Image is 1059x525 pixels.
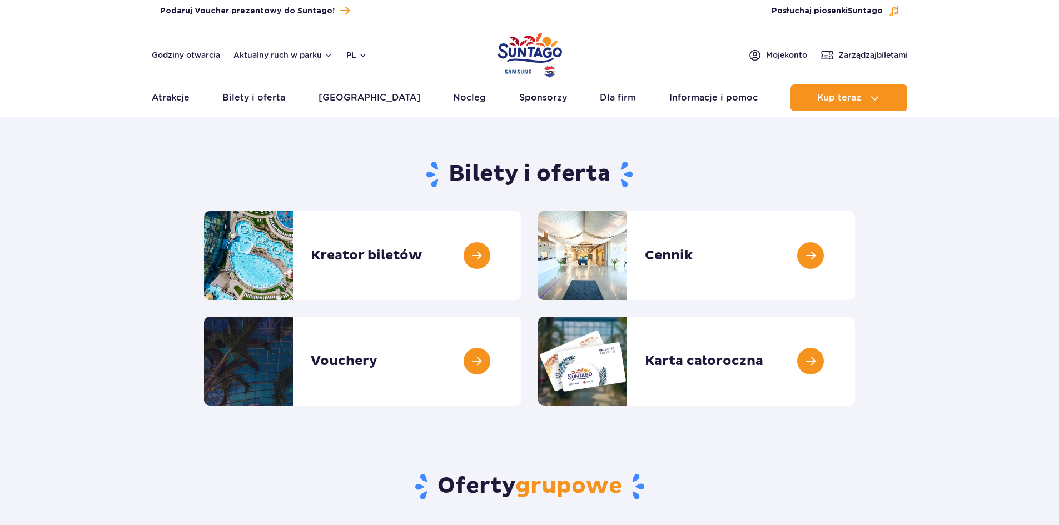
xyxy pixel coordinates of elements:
[766,49,807,61] span: Moje konto
[748,48,807,62] a: Mojekonto
[152,84,190,111] a: Atrakcje
[204,160,855,189] h1: Bilety i oferta
[204,472,855,501] h2: Oferty
[790,84,907,111] button: Kup teraz
[772,6,883,17] span: Posłuchaj piosenki
[821,48,908,62] a: Zarządzajbiletami
[233,51,333,59] button: Aktualny ruch w parku
[515,472,622,500] span: grupowe
[453,84,486,111] a: Nocleg
[838,49,908,61] span: Zarządzaj biletami
[519,84,567,111] a: Sponsorzy
[600,84,636,111] a: Dla firm
[160,3,350,18] a: Podaruj Voucher prezentowy do Suntago!
[848,7,883,15] span: Suntago
[669,84,758,111] a: Informacje i pomoc
[817,93,861,103] span: Kup teraz
[222,84,285,111] a: Bilety i oferta
[772,6,899,17] button: Posłuchaj piosenkiSuntago
[160,6,335,17] span: Podaruj Voucher prezentowy do Suntago!
[319,84,420,111] a: [GEOGRAPHIC_DATA]
[152,49,220,61] a: Godziny otwarcia
[346,49,367,61] button: pl
[498,28,562,79] a: Park of Poland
